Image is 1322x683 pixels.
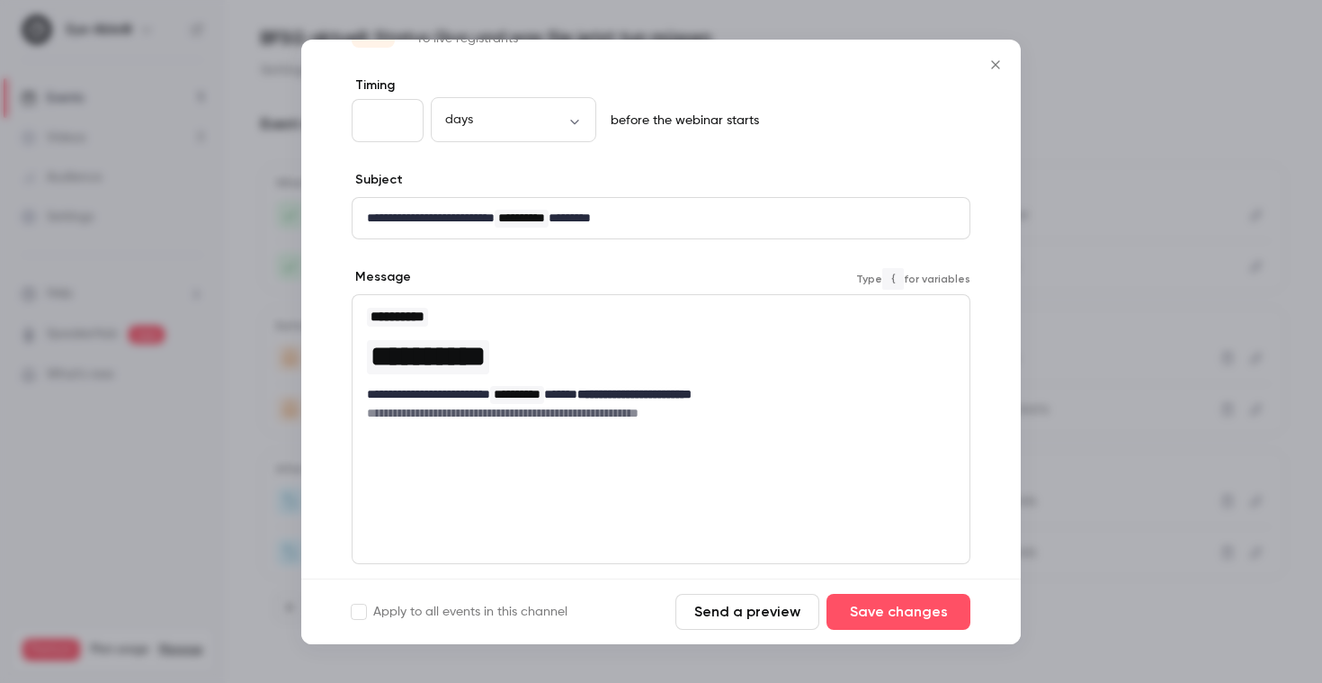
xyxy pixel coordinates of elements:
[675,594,819,630] button: Send a preview
[826,594,970,630] button: Save changes
[978,47,1014,83] button: Close
[352,603,567,621] label: Apply to all events in this channel
[352,76,970,94] label: Timing
[603,112,759,130] p: before the webinar starts
[352,268,411,286] label: Message
[352,171,403,189] label: Subject
[856,268,970,290] span: Type for variables
[353,295,969,433] div: editor
[882,268,904,290] code: {
[431,111,596,129] div: days
[353,198,969,238] div: editor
